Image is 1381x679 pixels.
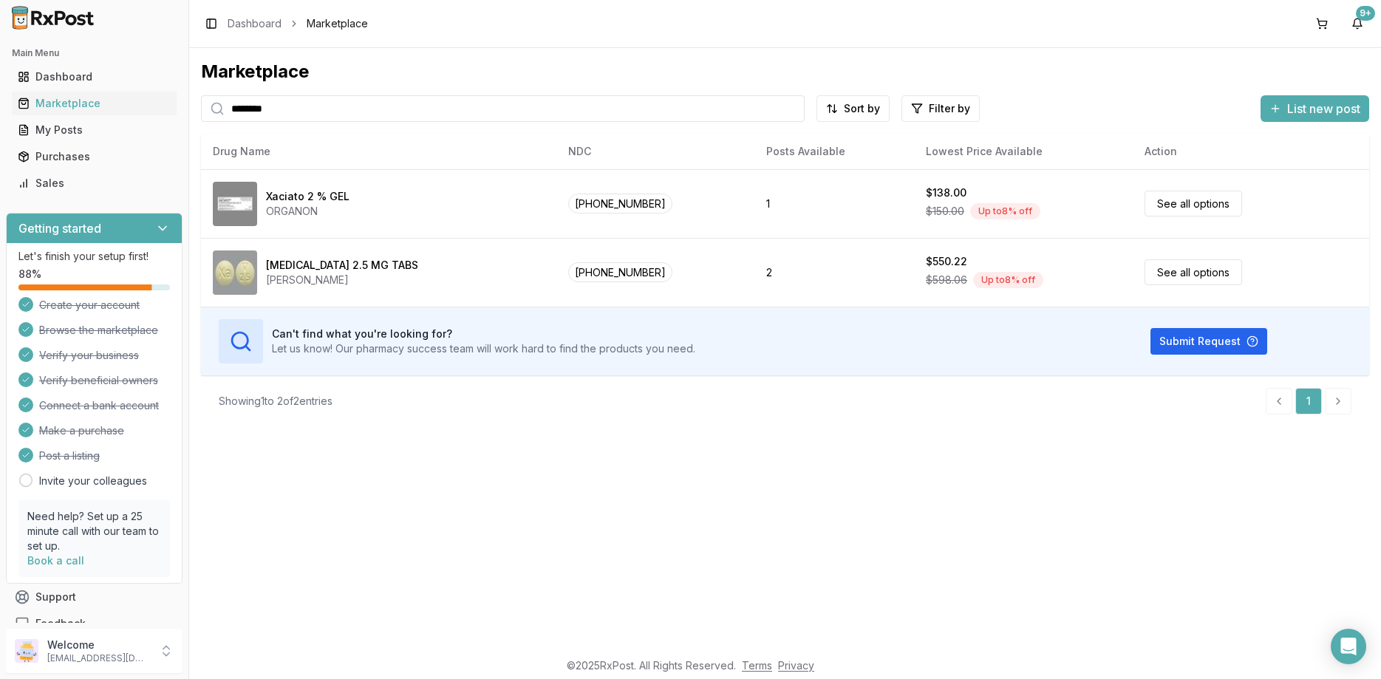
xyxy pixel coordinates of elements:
[6,145,183,168] button: Purchases
[228,16,282,31] a: Dashboard
[12,117,177,143] a: My Posts
[266,273,418,287] div: [PERSON_NAME]
[18,219,101,237] h3: Getting started
[201,60,1369,83] div: Marketplace
[18,267,41,282] span: 88 %
[272,341,695,356] p: Let us know! Our pharmacy success team will work hard to find the products you need.
[18,123,171,137] div: My Posts
[6,118,183,142] button: My Posts
[742,659,772,672] a: Terms
[18,149,171,164] div: Purchases
[1133,134,1369,169] th: Action
[926,204,964,219] span: $150.00
[213,182,257,226] img: Xaciato 2 % GEL
[1145,191,1242,216] a: See all options
[12,143,177,170] a: Purchases
[929,101,970,116] span: Filter by
[39,474,147,488] a: Invite your colleagues
[926,273,967,287] span: $598.06
[27,554,84,567] a: Book a call
[18,249,170,264] p: Let's finish your setup first!
[914,134,1133,169] th: Lowest Price Available
[35,616,86,631] span: Feedback
[27,509,161,553] p: Need help? Set up a 25 minute call with our team to set up.
[228,16,368,31] nav: breadcrumb
[6,171,183,195] button: Sales
[12,47,177,59] h2: Main Menu
[901,95,980,122] button: Filter by
[1287,100,1360,117] span: List new post
[754,169,914,238] td: 1
[39,448,100,463] span: Post a listing
[39,398,159,413] span: Connect a bank account
[39,423,124,438] span: Make a purchase
[6,65,183,89] button: Dashboard
[266,189,349,204] div: Xaciato 2 % GEL
[973,272,1043,288] div: Up to 8 % off
[970,203,1040,219] div: Up to 8 % off
[926,254,967,269] div: $550.22
[556,134,754,169] th: NDC
[47,638,150,652] p: Welcome
[201,134,556,169] th: Drug Name
[1346,12,1369,35] button: 9+
[266,258,418,273] div: [MEDICAL_DATA] 2.5 MG TABS
[1266,388,1351,414] nav: pagination
[6,610,183,637] button: Feedback
[754,134,914,169] th: Posts Available
[47,652,150,664] p: [EMAIL_ADDRESS][DOMAIN_NAME]
[213,250,257,295] img: Xarelto 2.5 MG TABS
[15,639,38,663] img: User avatar
[219,394,333,409] div: Showing 1 to 2 of 2 entries
[12,64,177,90] a: Dashboard
[6,584,183,610] button: Support
[6,6,100,30] img: RxPost Logo
[39,373,158,388] span: Verify beneficial owners
[1295,388,1322,414] a: 1
[39,348,139,363] span: Verify your business
[39,323,158,338] span: Browse the marketplace
[1261,103,1369,117] a: List new post
[778,659,814,672] a: Privacy
[18,176,171,191] div: Sales
[816,95,890,122] button: Sort by
[307,16,368,31] span: Marketplace
[6,92,183,115] button: Marketplace
[12,170,177,197] a: Sales
[926,185,966,200] div: $138.00
[568,194,672,214] span: [PHONE_NUMBER]
[1150,328,1267,355] button: Submit Request
[844,101,880,116] span: Sort by
[12,90,177,117] a: Marketplace
[1261,95,1369,122] button: List new post
[754,238,914,307] td: 2
[568,262,672,282] span: [PHONE_NUMBER]
[1331,629,1366,664] div: Open Intercom Messenger
[266,204,349,219] div: ORGANON
[18,69,171,84] div: Dashboard
[18,96,171,111] div: Marketplace
[39,298,140,313] span: Create your account
[272,327,695,341] h3: Can't find what you're looking for?
[1145,259,1242,285] a: See all options
[1356,6,1375,21] div: 9+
